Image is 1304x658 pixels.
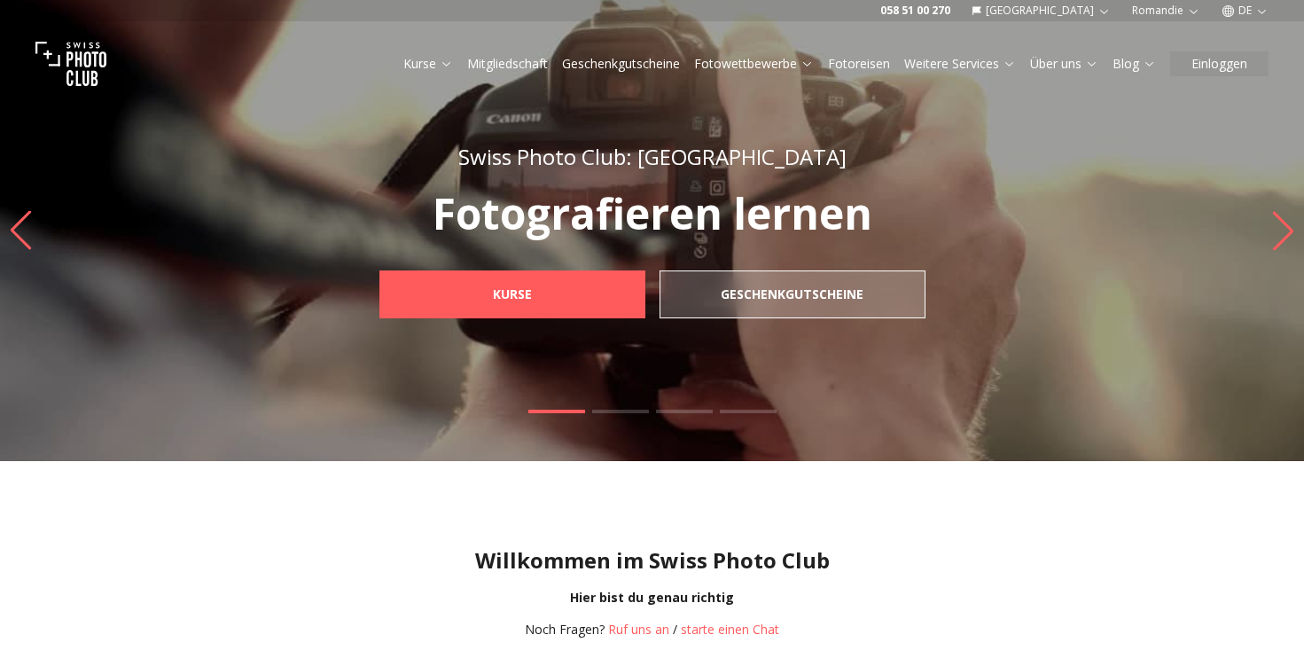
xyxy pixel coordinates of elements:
[1023,51,1105,76] button: Über uns
[14,546,1290,575] h1: Willkommen im Swiss Photo Club
[880,4,950,18] a: 058 51 00 270
[525,621,605,638] span: Noch Fragen?
[694,55,814,73] a: Fotowettbewerbe
[721,286,863,303] b: Geschenkgutscheine
[681,621,779,638] button: starte einen Chat
[821,51,897,76] button: Fotoreisen
[396,51,460,76] button: Kurse
[897,51,1023,76] button: Weitere Services
[379,270,645,318] a: Kurse
[828,55,890,73] a: Fotoreisen
[904,55,1016,73] a: Weitere Services
[525,621,779,638] div: /
[493,286,532,303] b: Kurse
[608,621,669,638] a: Ruf uns an
[467,55,548,73] a: Mitgliedschaft
[1113,55,1156,73] a: Blog
[14,589,1290,607] div: Hier bist du genau richtig
[340,192,964,235] p: Fotografieren lernen
[460,51,555,76] button: Mitgliedschaft
[687,51,821,76] button: Fotowettbewerbe
[562,55,680,73] a: Geschenkgutscheine
[660,270,925,318] a: Geschenkgutscheine
[458,142,847,171] span: Swiss Photo Club: [GEOGRAPHIC_DATA]
[1030,55,1098,73] a: Über uns
[35,28,106,99] img: Swiss photo club
[1105,51,1163,76] button: Blog
[555,51,687,76] button: Geschenkgutscheine
[1170,51,1269,76] button: Einloggen
[403,55,453,73] a: Kurse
